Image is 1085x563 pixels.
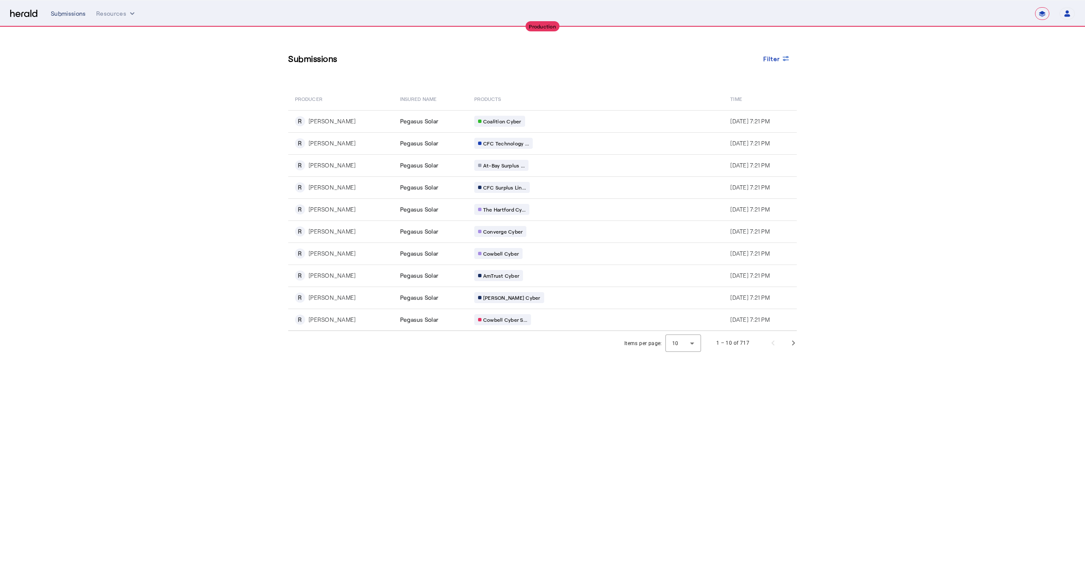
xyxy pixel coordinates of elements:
span: Cowbell Cyber S... [483,316,528,323]
div: [PERSON_NAME] [309,161,356,170]
div: [PERSON_NAME] [309,205,356,214]
span: PRODUCTS [474,94,501,103]
span: Pegasus Solar [400,293,438,302]
table: Table view of all submissions by your platform [288,86,797,331]
span: AmTrust Cyber [483,272,519,279]
span: Insured Name [400,94,437,103]
span: [DATE] 7:21 PM [730,250,770,257]
span: At-Bay Surplus ... [483,162,525,169]
div: R [295,248,305,259]
div: R [295,315,305,325]
span: [DATE] 7:21 PM [730,117,770,125]
div: R [295,226,305,237]
span: [DATE] 7:21 PM [730,316,770,323]
div: [PERSON_NAME] [309,227,356,236]
div: [PERSON_NAME] [309,271,356,280]
h3: Submissions [288,53,337,64]
div: 1 – 10 of 717 [716,339,749,347]
span: Pegasus Solar [400,205,438,214]
button: Next page [783,333,804,353]
span: Time [730,94,742,103]
div: R [295,182,305,192]
span: Filter [763,54,780,63]
span: [DATE] 7:21 PM [730,139,770,147]
span: [DATE] 7:21 PM [730,162,770,169]
span: Coalition Cyber [483,118,521,125]
button: Resources dropdown menu [96,9,136,18]
span: [DATE] 7:21 PM [730,294,770,301]
span: Pegasus Solar [400,227,438,236]
span: [DATE] 7:21 PM [730,206,770,213]
span: Cowbell Cyber [483,250,519,257]
span: Pegasus Solar [400,249,438,258]
span: CFC Surplus Lin... [483,184,526,191]
div: Submissions [51,9,86,18]
span: Pegasus Solar [400,183,438,192]
span: Converge Cyber [483,228,523,235]
div: R [295,204,305,215]
span: Pegasus Solar [400,139,438,148]
div: R [295,293,305,303]
div: R [295,116,305,126]
div: [PERSON_NAME] [309,249,356,258]
span: [DATE] 7:21 PM [730,184,770,191]
div: [PERSON_NAME] [309,183,356,192]
span: Pegasus Solar [400,161,438,170]
div: Production [526,21,559,31]
span: PRODUCER [295,94,323,103]
span: The Hartford Cy... [483,206,526,213]
span: Pegasus Solar [400,271,438,280]
span: CFC Technology ... [483,140,529,147]
div: [PERSON_NAME] [309,293,356,302]
div: R [295,270,305,281]
div: [PERSON_NAME] [309,139,356,148]
span: [DATE] 7:21 PM [730,272,770,279]
button: Filter [757,51,797,66]
div: R [295,160,305,170]
div: [PERSON_NAME] [309,117,356,125]
span: Pegasus Solar [400,315,438,324]
span: Pegasus Solar [400,117,438,125]
span: [PERSON_NAME] Cyber [483,294,540,301]
span: [DATE] 7:21 PM [730,228,770,235]
img: Herald Logo [10,10,37,18]
div: R [295,138,305,148]
div: [PERSON_NAME] [309,315,356,324]
div: Items per page: [624,339,662,348]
